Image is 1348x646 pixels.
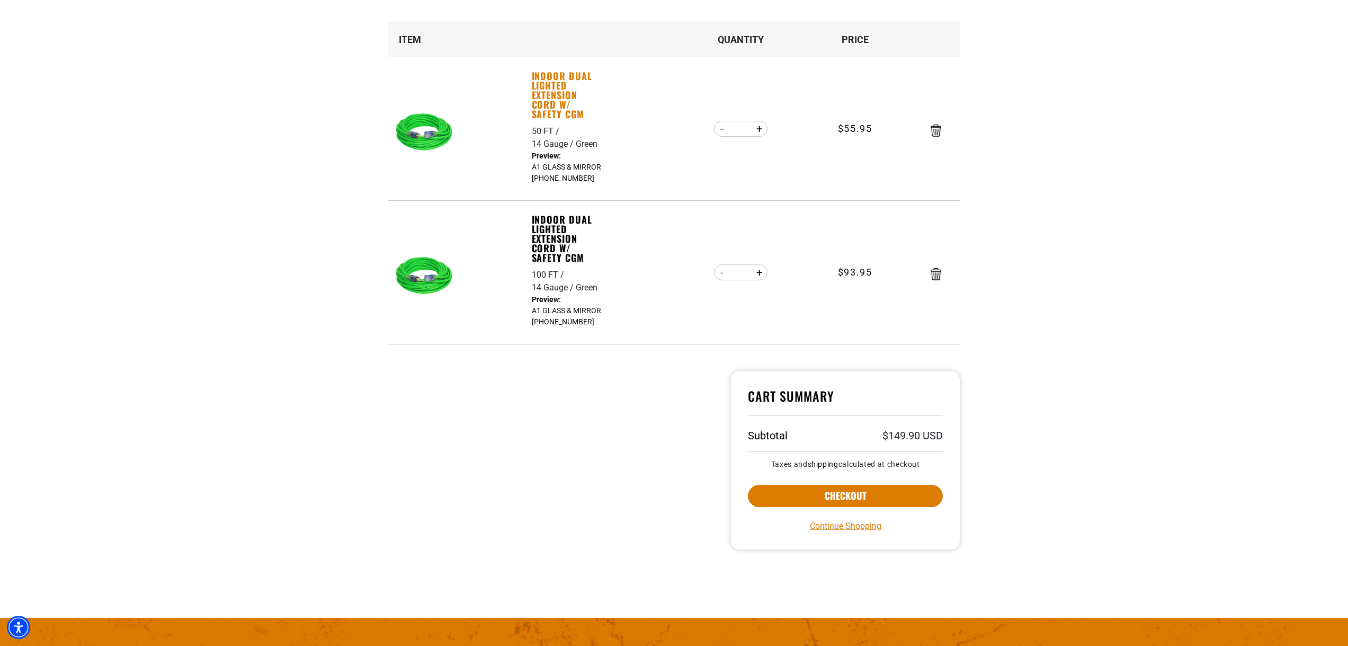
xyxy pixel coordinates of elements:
button: Checkout [748,485,943,507]
div: 14 Gauge [532,281,576,294]
div: 100 FT [532,269,566,281]
a: Indoor Dual Lighted Extension Cord w/ Safety CGM [532,71,605,119]
dd: A1 GLASS & MIRROR [PHONE_NUMBER] [532,151,605,184]
a: shipping [808,460,838,468]
h4: Cart Summary [748,388,943,415]
img: green [392,100,459,166]
div: 50 FT [532,125,561,138]
img: green [392,243,459,310]
div: 14 Gauge [532,138,576,151]
input: Quantity for Indoor Dual Lighted Extension Cord w/ Safety CGM [730,120,751,138]
a: Indoor Dual Lighted Extension Cord w/ Safety CGM [532,215,605,262]
th: Quantity [683,22,798,57]
div: Green [576,138,597,151]
th: Price [798,22,912,57]
a: Remove Indoor Dual Lighted Extension Cord w/ Safety CGM - 50 FT / 14 Gauge / Green [931,127,941,134]
h3: Subtotal [748,430,788,441]
th: Item [388,22,531,57]
a: Remove Indoor Dual Lighted Extension Cord w/ Safety CGM - 100 FT / 14 Gauge / Green [931,270,941,278]
div: Green [576,281,597,294]
p: $149.90 USD [882,430,943,441]
small: Taxes and calculated at checkout [748,461,943,468]
span: $93.95 [838,265,872,279]
div: Accessibility Menu [7,616,30,639]
dd: A1 GLASS & MIRROR [PHONE_NUMBER] [532,294,605,328]
a: Continue Shopping [810,520,881,533]
span: $55.95 [838,121,872,136]
input: Quantity for Indoor Dual Lighted Extension Cord w/ Safety CGM [730,263,751,281]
